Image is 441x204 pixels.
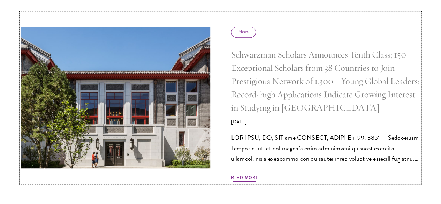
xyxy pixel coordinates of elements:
[21,13,420,183] a: News Schwarzman Scholars Announces Tenth Class; 150 Exceptional Scholars from 38 Countries to Joi...
[231,133,420,164] p: LOR IPSU, DO, SIT ame CONSECT, ADIPI Eli. 99, 3851 — Seddoeiusm Temporin, utl et dol magna’a enim...
[231,119,420,126] p: [DATE]
[231,174,258,183] span: Read More
[231,27,256,38] div: News
[231,48,420,114] h5: Schwarzman Scholars Announces Tenth Class; 150 Exceptional Scholars from 38 Countries to Join Pre...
